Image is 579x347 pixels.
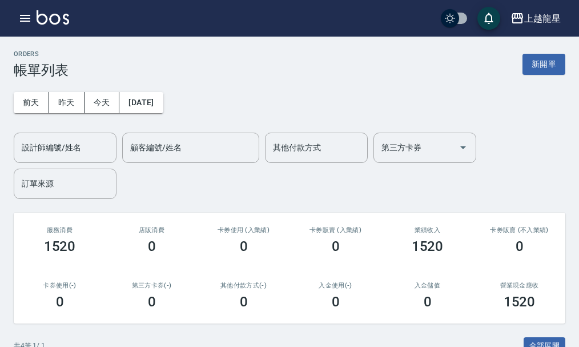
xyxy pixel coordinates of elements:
h3: 0 [148,238,156,254]
h2: 業績收入 [395,226,460,234]
h3: 0 [148,294,156,310]
h3: 服務消費 [27,226,92,234]
h2: 卡券使用 (入業績) [211,226,276,234]
button: 今天 [85,92,120,113]
button: 前天 [14,92,49,113]
h2: 卡券販賣 (不入業績) [487,226,552,234]
button: save [477,7,500,30]
h3: 1520 [504,294,536,310]
h3: 0 [516,238,524,254]
a: 新開單 [522,58,565,69]
img: Logo [37,10,69,25]
h3: 0 [332,294,340,310]
h3: 0 [240,238,248,254]
h2: 入金使用(-) [303,282,368,289]
h2: 營業現金應收 [487,282,552,289]
button: 新開單 [522,54,565,75]
button: [DATE] [119,92,163,113]
h3: 0 [240,294,248,310]
h3: 0 [56,294,64,310]
button: Open [454,138,472,157]
h3: 帳單列表 [14,62,69,78]
h3: 1520 [44,238,76,254]
div: 上越龍星 [524,11,561,26]
h3: 1520 [412,238,444,254]
h2: 其他付款方式(-) [211,282,276,289]
h2: 第三方卡券(-) [119,282,184,289]
h2: 卡券販賣 (入業績) [303,226,368,234]
h2: 入金儲值 [395,282,460,289]
h2: ORDERS [14,50,69,58]
button: 昨天 [49,92,85,113]
h2: 卡券使用(-) [27,282,92,289]
h3: 0 [332,238,340,254]
button: 上越龍星 [506,7,565,30]
h3: 0 [424,294,432,310]
h2: 店販消費 [119,226,184,234]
